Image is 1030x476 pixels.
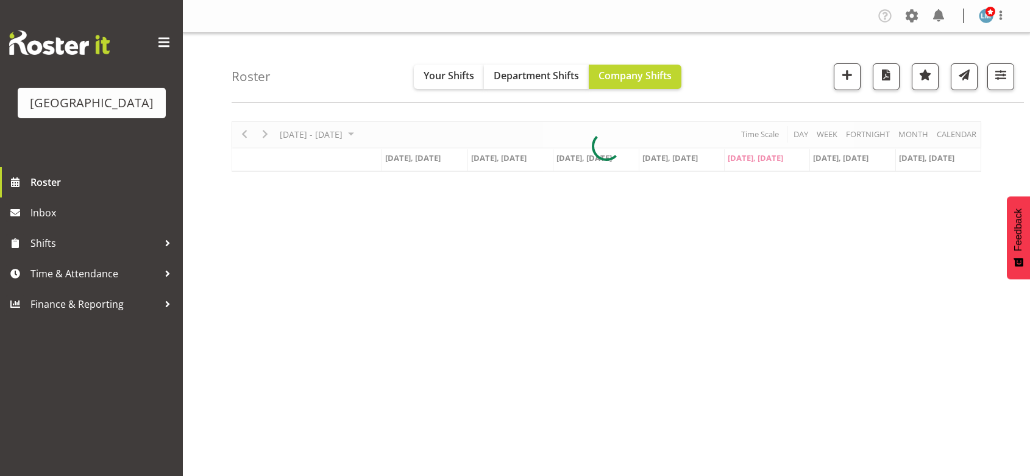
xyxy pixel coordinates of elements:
button: Highlight an important date within the roster. [912,63,939,90]
button: Feedback - Show survey [1007,196,1030,279]
span: Roster [30,173,177,191]
span: Finance & Reporting [30,295,158,313]
button: Company Shifts [589,65,681,89]
span: Your Shifts [424,69,474,82]
button: Your Shifts [414,65,484,89]
img: Rosterit website logo [9,30,110,55]
span: Shifts [30,234,158,252]
div: [GEOGRAPHIC_DATA] [30,94,154,112]
img: lesley-mckenzie127.jpg [979,9,993,23]
button: Send a list of all shifts for the selected filtered period to all rostered employees. [951,63,978,90]
button: Add a new shift [834,63,861,90]
span: Feedback [1013,208,1024,251]
span: Inbox [30,204,177,222]
span: Time & Attendance [30,265,158,283]
button: Download a PDF of the roster according to the set date range. [873,63,900,90]
button: Filter Shifts [987,63,1014,90]
span: Department Shifts [494,69,579,82]
button: Department Shifts [484,65,589,89]
h4: Roster [232,69,271,83]
span: Company Shifts [598,69,672,82]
